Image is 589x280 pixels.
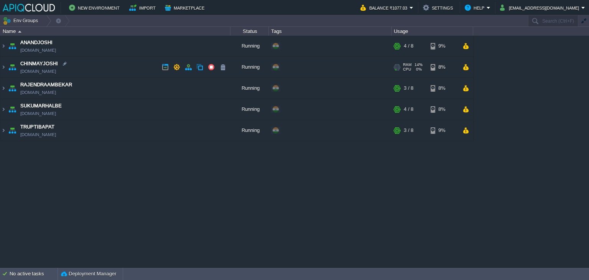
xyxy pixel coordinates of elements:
div: Name [1,27,230,36]
a: [DOMAIN_NAME] [20,46,56,54]
div: 8% [431,78,456,99]
a: ANANDJOSHI [20,39,53,46]
a: RAJENDRAAMBEKAR [20,81,72,89]
div: Tags [269,27,391,36]
button: Deployment Manager [61,270,116,278]
div: Running [230,78,269,99]
a: [DOMAIN_NAME] [20,131,56,138]
a: SUKUMARHALBE [20,102,62,110]
a: CHINMAYJOSHI [20,60,58,68]
a: TRUPTIBAPAT [20,123,54,131]
div: 4 / 8 [404,36,413,56]
div: Usage [392,27,473,36]
img: APIQCloud [3,4,55,12]
button: New Environment [69,3,122,12]
div: Running [230,36,269,56]
a: [DOMAIN_NAME] [20,68,56,75]
a: [DOMAIN_NAME] [20,110,56,117]
button: [EMAIL_ADDRESS][DOMAIN_NAME] [500,3,581,12]
img: AMDAwAAAACH5BAEAAAAALAAAAAABAAEAAAICRAEAOw== [0,57,7,77]
span: 0% [414,67,422,72]
img: AMDAwAAAACH5BAEAAAAALAAAAAABAAEAAAICRAEAOw== [18,31,21,33]
img: AMDAwAAAACH5BAEAAAAALAAAAAABAAEAAAICRAEAOw== [7,57,18,77]
div: 8% [431,99,456,120]
span: CPU [403,67,411,72]
img: AMDAwAAAACH5BAEAAAAALAAAAAABAAEAAAICRAEAOw== [7,36,18,56]
button: Marketplace [165,3,207,12]
button: Balance ₹1077.03 [360,3,410,12]
button: Import [129,3,158,12]
button: Help [465,3,487,12]
a: [DOMAIN_NAME] [20,89,56,96]
div: 9% [431,36,456,56]
div: 8% [431,57,456,77]
button: Settings [423,3,455,12]
span: RAM [403,63,411,67]
div: Running [230,120,269,141]
img: AMDAwAAAACH5BAEAAAAALAAAAAABAAEAAAICRAEAOw== [7,78,18,99]
div: 9% [431,120,456,141]
div: 3 / 8 [404,120,413,141]
img: AMDAwAAAACH5BAEAAAAALAAAAAABAAEAAAICRAEAOw== [7,120,18,141]
img: AMDAwAAAACH5BAEAAAAALAAAAAABAAEAAAICRAEAOw== [0,36,7,56]
span: 14% [415,63,423,67]
div: Running [230,57,269,77]
button: Env Groups [3,15,41,26]
img: AMDAwAAAACH5BAEAAAAALAAAAAABAAEAAAICRAEAOw== [0,120,7,141]
div: Running [230,99,269,120]
img: AMDAwAAAACH5BAEAAAAALAAAAAABAAEAAAICRAEAOw== [7,99,18,120]
div: Status [231,27,268,36]
img: AMDAwAAAACH5BAEAAAAALAAAAAABAAEAAAICRAEAOw== [0,78,7,99]
div: 4 / 8 [404,99,413,120]
div: 3 / 8 [404,78,413,99]
img: AMDAwAAAACH5BAEAAAAALAAAAAABAAEAAAICRAEAOw== [0,99,7,120]
div: No active tasks [10,268,58,280]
